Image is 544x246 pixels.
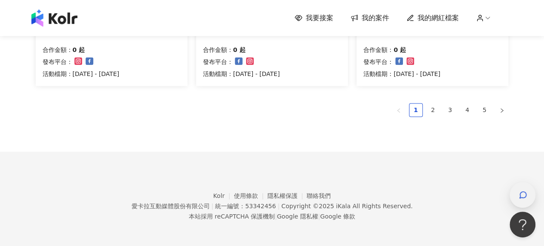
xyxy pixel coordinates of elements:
[396,108,401,113] span: left
[350,13,389,23] a: 我的案件
[427,103,440,116] a: 2
[131,202,209,209] div: 愛卡拉互動媒體股份有限公司
[461,103,474,117] li: 4
[277,213,318,219] a: Google 隱私權
[213,192,234,199] a: Kolr
[363,69,440,79] p: 活動檔期：[DATE] - [DATE]
[478,103,492,117] li: 5
[203,45,233,55] p: 合作金額：
[510,212,535,237] iframe: Help Scout Beacon - Open
[307,192,331,199] a: 聯絡我們
[43,69,120,79] p: 活動檔期：[DATE] - [DATE]
[277,202,280,209] span: |
[267,192,307,199] a: 隱私權保護
[320,213,355,219] a: Google 條款
[318,213,320,219] span: |
[211,202,213,209] span: |
[393,45,406,55] p: 0 起
[31,9,77,27] img: logo
[495,103,509,117] button: right
[499,108,504,113] span: right
[392,103,406,117] li: Previous Page
[215,202,276,209] div: 統一編號：53342456
[495,103,509,117] li: Next Page
[362,13,389,23] span: 我的案件
[203,57,233,67] p: 發布平台：
[426,103,440,117] li: 2
[392,103,406,117] button: left
[406,13,459,23] a: 我的網紅檔案
[478,103,491,116] a: 5
[275,213,277,219] span: |
[233,45,246,55] p: 0 起
[409,103,423,117] li: 1
[409,103,422,116] a: 1
[43,45,73,55] p: 合作金額：
[363,45,393,55] p: 合作金額：
[336,202,350,209] a: iKala
[418,13,459,23] span: 我的網紅檔案
[189,211,355,221] span: 本站採用 reCAPTCHA 保護機制
[203,69,280,79] p: 活動檔期：[DATE] - [DATE]
[443,103,457,117] li: 3
[295,13,333,23] a: 我要接案
[234,192,267,199] a: 使用條款
[363,57,393,67] p: 發布平台：
[306,13,333,23] span: 我要接案
[73,45,85,55] p: 0 起
[43,57,73,67] p: 發布平台：
[444,103,457,116] a: 3
[461,103,474,116] a: 4
[281,202,412,209] div: Copyright © 2025 All Rights Reserved.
